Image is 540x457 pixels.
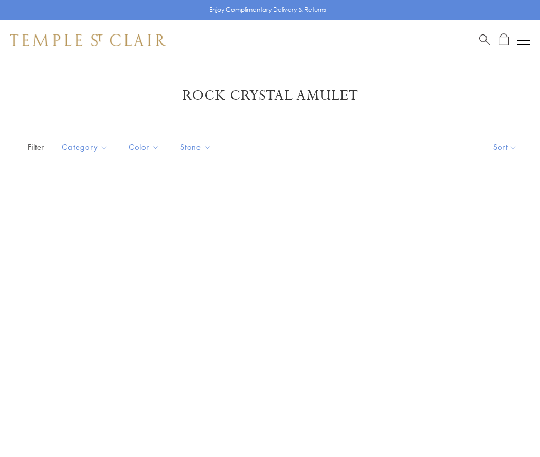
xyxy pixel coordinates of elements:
[479,33,490,46] a: Search
[121,135,167,159] button: Color
[517,34,530,46] button: Open navigation
[209,5,326,15] p: Enjoy Complimentary Delivery & Returns
[470,131,540,163] button: Show sort by
[175,140,219,153] span: Stone
[57,140,116,153] span: Category
[123,140,167,153] span: Color
[26,86,514,105] h1: Rock Crystal Amulet
[54,135,116,159] button: Category
[499,33,509,46] a: Open Shopping Bag
[172,135,219,159] button: Stone
[10,34,166,46] img: Temple St. Clair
